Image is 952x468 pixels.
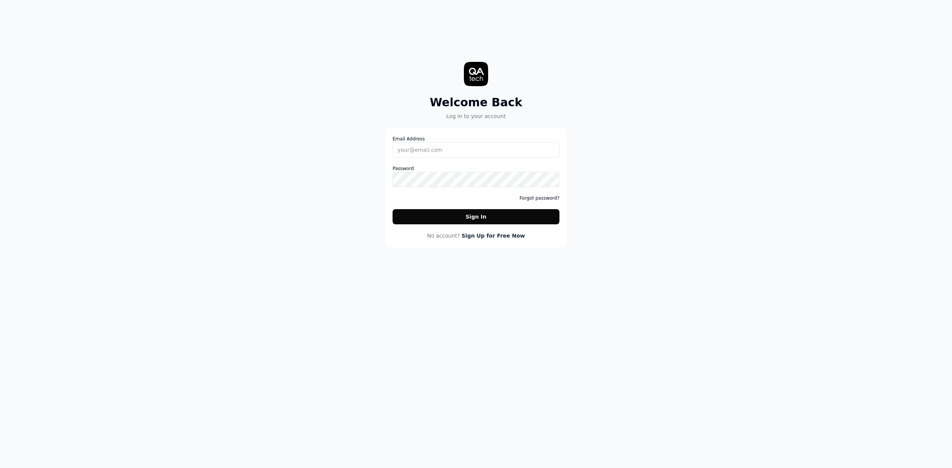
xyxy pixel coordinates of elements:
[462,232,525,240] a: Sign Up for Free Now
[393,142,559,158] input: Email Address
[393,165,559,187] label: Password
[430,94,522,111] h2: Welcome Back
[520,195,559,202] a: Forgot password?
[393,172,559,187] input: Password
[430,112,522,120] div: Log in to your account
[393,209,559,224] button: Sign In
[393,136,559,158] label: Email Address
[427,232,460,240] span: No account?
